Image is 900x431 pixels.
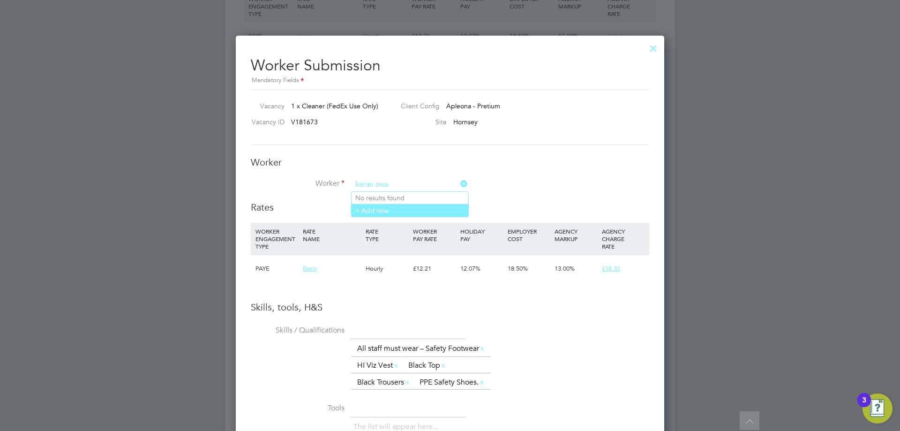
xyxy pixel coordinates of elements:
div: EMPLOYER COST [505,223,553,247]
div: 3 [862,400,866,412]
div: RATE TYPE [363,223,411,247]
span: V181673 [291,118,318,126]
label: Worker [251,179,345,189]
a: x [440,359,447,371]
li: + Add new [352,204,468,217]
h3: Skills, tools, H&S [251,301,649,313]
a: x [479,376,485,388]
div: Mandatory Fields [251,76,649,86]
h2: Worker Submission [251,49,649,86]
a: x [393,359,399,371]
li: All staff must wear – Safety Footwear [353,342,489,355]
li: No results found [352,192,468,204]
div: Hourly [363,255,411,282]
input: Search for... [352,178,468,192]
span: Apleona - Pretium [446,102,500,110]
a: x [479,342,486,355]
span: 12.07% [460,265,480,272]
span: £18.32 [602,265,620,272]
label: Vacancy ID [247,118,285,126]
label: Vacancy [247,102,285,110]
div: WORKER ENGAGEMENT TYPE [253,223,300,255]
div: AGENCY CHARGE RATE [600,223,647,255]
label: Skills / Qualifications [251,325,345,335]
div: PAYE [253,255,300,282]
span: 1 x Cleaner (FedEx Use Only) [291,102,378,110]
h3: Worker [251,156,649,168]
label: Site [393,118,447,126]
div: £12.21 [411,255,458,282]
label: Client Config [393,102,440,110]
span: Basic [303,265,317,272]
button: Open Resource Center, 3 new notifications [862,393,892,423]
span: Hornsey [453,118,478,126]
div: AGENCY MARKUP [552,223,600,247]
div: WORKER PAY RATE [411,223,458,247]
li: PPE Safety Shoes. [416,376,489,389]
a: x [404,376,411,388]
div: HOLIDAY PAY [458,223,505,247]
span: 13.00% [555,265,575,272]
li: Black Trousers [353,376,414,389]
label: Tools [251,403,345,413]
h3: Rates [251,201,649,213]
div: RATE NAME [300,223,363,247]
li: HI Viz Vest [353,359,403,372]
span: 18.50% [508,265,528,272]
li: Black Top [405,359,450,372]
